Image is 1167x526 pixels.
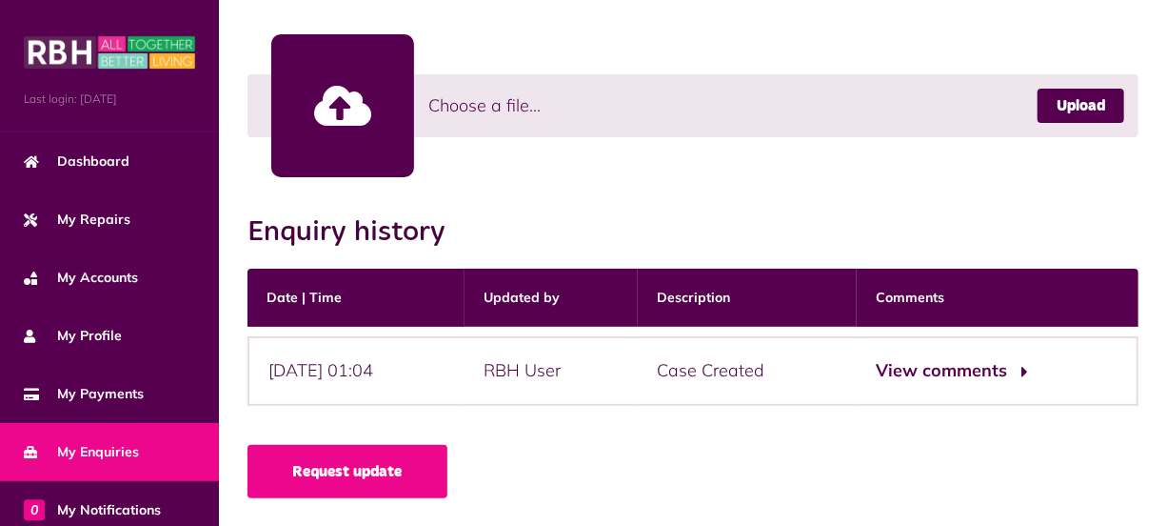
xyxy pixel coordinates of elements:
div: RBH User [465,336,638,406]
div: Case Created [638,336,857,406]
th: Updated by [465,269,638,327]
img: MyRBH [24,33,195,71]
a: Upload [1038,89,1124,123]
a: Request update [247,445,447,498]
th: Comments [857,269,1138,327]
button: View comments [876,357,1023,385]
h2: Enquiry history [247,215,465,250]
span: My Repairs [24,210,130,230]
span: My Notifications [24,500,161,520]
div: [DATE] 01:04 [247,336,465,406]
span: Last login: [DATE] [24,91,195,108]
span: 0 [24,499,45,520]
span: My Enquiries [24,442,139,462]
th: Description [638,269,857,327]
span: Choose a file... [428,92,541,118]
span: My Accounts [24,268,138,288]
span: My Payments [24,384,144,404]
th: Date | Time [247,269,465,327]
span: My Profile [24,326,122,346]
span: Dashboard [24,152,129,172]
